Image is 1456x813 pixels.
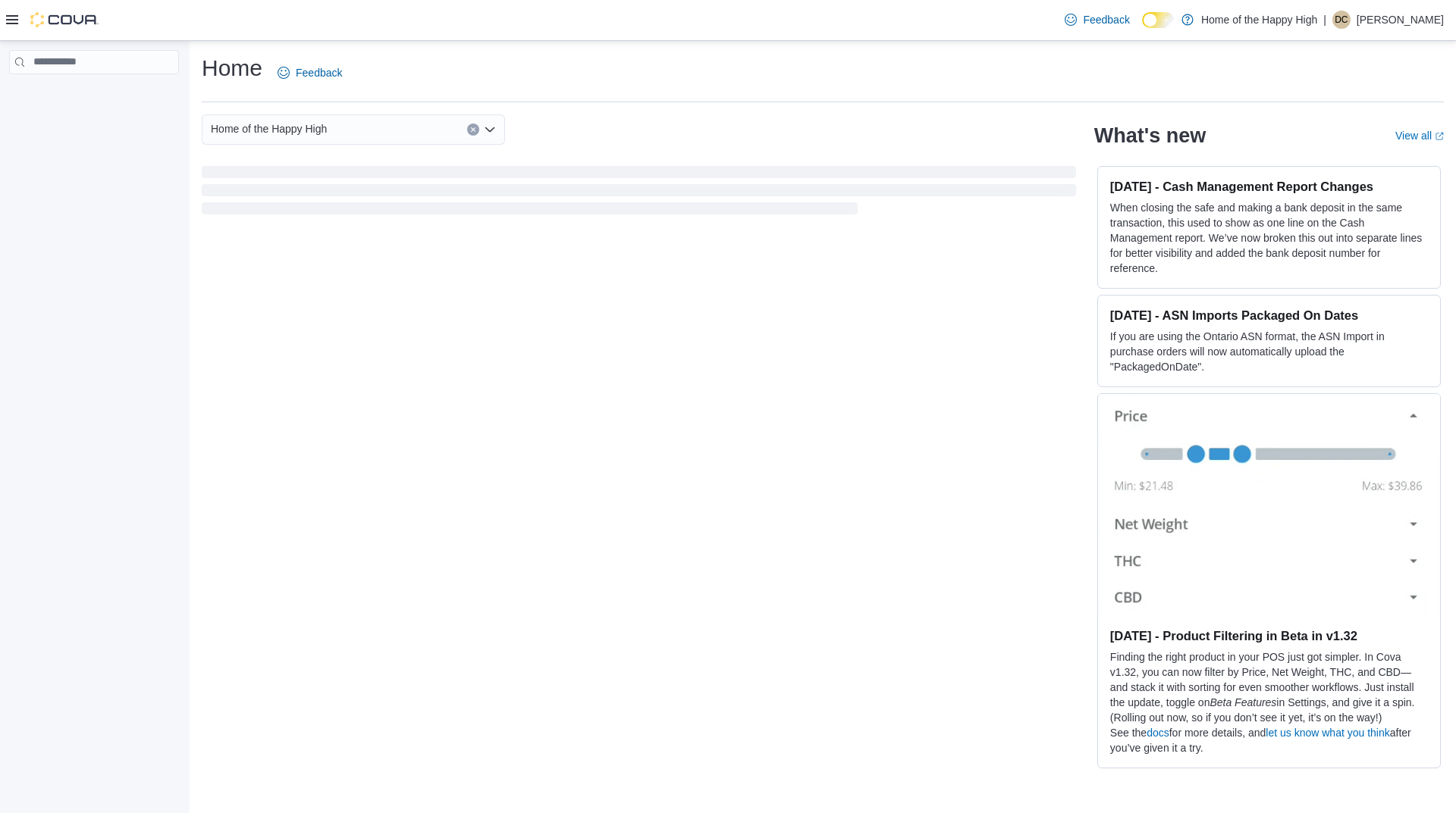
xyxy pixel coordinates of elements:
p: See the for more details, and after you’ve given it a try. [1110,725,1428,755]
span: Dark Mode [1142,28,1143,29]
h3: [DATE] - ASN Imports Packaged On Dates [1110,308,1428,323]
p: Home of the Happy High [1201,11,1317,29]
img: Cova [30,12,99,27]
p: When closing the safe and making a bank deposit in the same transaction, this used to show as one... [1110,200,1428,276]
input: Dark Mode [1142,12,1174,28]
button: Open list of options [484,124,496,136]
a: Feedback [1059,5,1135,35]
p: | [1323,11,1326,29]
em: Beta Features [1210,696,1276,708]
p: If you are using the Ontario ASN format, the ASN Import in purchase orders will now automatically... [1110,329,1428,374]
svg: External link [1435,132,1444,141]
a: let us know what you think [1266,727,1389,739]
p: Finding the right product in your POS just got simpler. In Cova v1.32, you can now filter by Pric... [1110,649,1428,725]
span: Feedback [296,65,342,80]
a: View allExternal link [1395,130,1444,142]
span: DC [1335,11,1348,29]
h1: Home [202,53,262,83]
h2: What's new [1094,124,1206,148]
h3: [DATE] - Cash Management Report Changes [1110,179,1428,194]
span: Home of the Happy High [211,120,327,138]
h3: [DATE] - Product Filtering in Beta in v1.32 [1110,628,1428,643]
a: Feedback [271,58,348,88]
div: Destiny Clausner [1332,11,1351,29]
a: docs [1147,727,1169,739]
span: Feedback [1083,12,1129,27]
nav: Complex example [9,77,179,114]
button: Clear input [467,124,479,136]
p: [PERSON_NAME] [1357,11,1444,29]
span: Loading [202,169,1076,217]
